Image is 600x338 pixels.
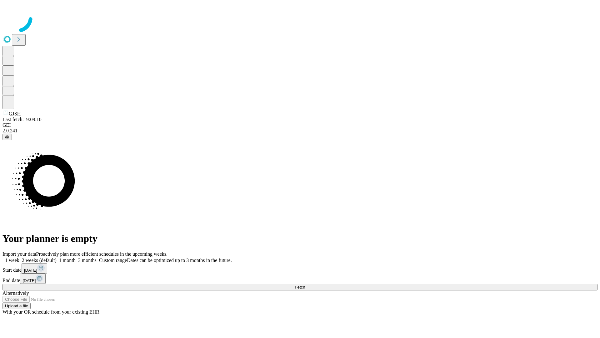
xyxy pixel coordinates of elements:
[99,258,127,263] span: Custom range
[2,134,12,140] button: @
[5,258,19,263] span: 1 week
[2,233,597,244] h1: Your planner is empty
[20,274,46,284] button: [DATE]
[5,135,9,139] span: @
[2,117,42,122] span: Last fetch: 19:09:10
[2,274,597,284] div: End date
[127,258,232,263] span: Dates can be optimized up to 3 months in the future.
[78,258,97,263] span: 3 months
[36,251,167,257] span: Proactively plan more efficient schedules in the upcoming weeks.
[22,263,47,274] button: [DATE]
[2,303,31,309] button: Upload a file
[295,285,305,289] span: Fetch
[2,122,597,128] div: GEI
[59,258,76,263] span: 1 month
[2,309,99,315] span: With your OR schedule from your existing EHR
[9,111,21,116] span: GJSH
[2,128,597,134] div: 2.0.241
[2,251,36,257] span: Import your data
[22,278,36,283] span: [DATE]
[2,263,597,274] div: Start date
[22,258,57,263] span: 2 weeks (default)
[2,290,29,296] span: Alternatively
[2,284,597,290] button: Fetch
[24,268,37,273] span: [DATE]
